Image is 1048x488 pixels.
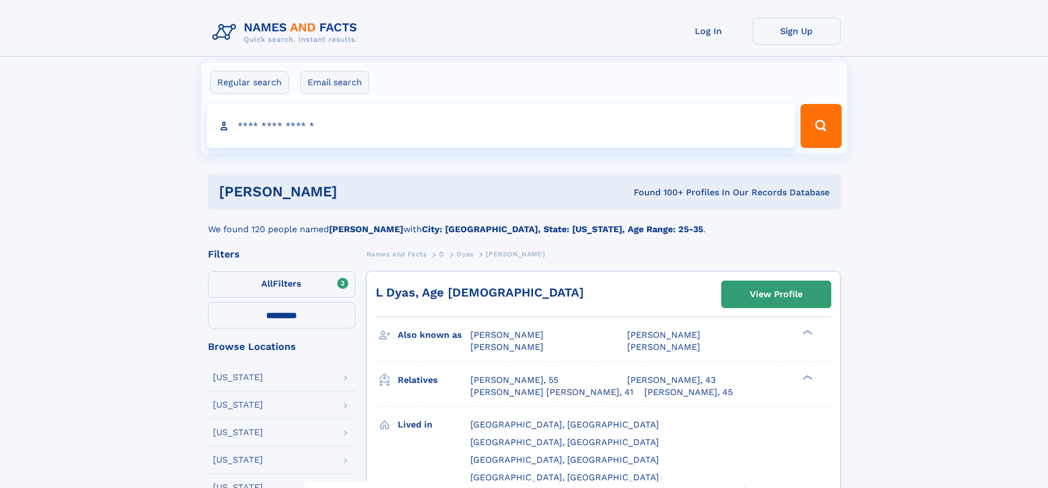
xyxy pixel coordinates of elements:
a: L Dyas, Age [DEMOGRAPHIC_DATA] [376,286,584,299]
a: [PERSON_NAME], 55 [470,374,558,386]
span: [GEOGRAPHIC_DATA], [GEOGRAPHIC_DATA] [470,437,659,447]
div: View Profile [750,282,803,307]
span: [PERSON_NAME] [470,342,544,352]
div: [US_STATE] [213,428,263,437]
a: Names and Facts [366,247,427,261]
span: [PERSON_NAME] [627,342,700,352]
div: ❯ [800,374,813,381]
span: [GEOGRAPHIC_DATA], [GEOGRAPHIC_DATA] [470,419,659,430]
a: Dyas [457,247,473,261]
span: Dyas [457,250,473,258]
a: [PERSON_NAME], 43 [627,374,716,386]
label: Email search [300,71,369,94]
a: Log In [665,18,753,45]
div: [US_STATE] [213,401,263,409]
img: Logo Names and Facts [208,18,366,47]
a: Sign Up [753,18,841,45]
div: Filters [208,249,355,259]
a: [PERSON_NAME], 45 [644,386,733,398]
span: [PERSON_NAME] [470,330,544,340]
label: Regular search [210,71,289,94]
div: Browse Locations [208,342,355,352]
span: [PERSON_NAME] [486,250,545,258]
h1: [PERSON_NAME] [219,185,486,199]
span: [GEOGRAPHIC_DATA], [GEOGRAPHIC_DATA] [470,472,659,482]
h3: Relatives [398,371,470,390]
span: [GEOGRAPHIC_DATA], [GEOGRAPHIC_DATA] [470,454,659,465]
div: [US_STATE] [213,456,263,464]
span: D [439,250,445,258]
a: [PERSON_NAME] [PERSON_NAME], 41 [470,386,633,398]
h3: Also known as [398,326,470,344]
a: View Profile [722,281,831,308]
div: We found 120 people named with . [208,210,841,236]
div: [US_STATE] [213,373,263,382]
button: Search Button [800,104,841,148]
h3: Lived in [398,415,470,434]
input: search input [207,104,796,148]
div: ❯ [800,329,813,336]
div: Found 100+ Profiles In Our Records Database [485,187,830,199]
a: D [439,247,445,261]
b: [PERSON_NAME] [329,224,403,234]
span: [PERSON_NAME] [627,330,700,340]
label: Filters [208,271,355,298]
span: All [261,278,273,289]
b: City: [GEOGRAPHIC_DATA], State: [US_STATE], Age Range: 25-35 [422,224,703,234]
